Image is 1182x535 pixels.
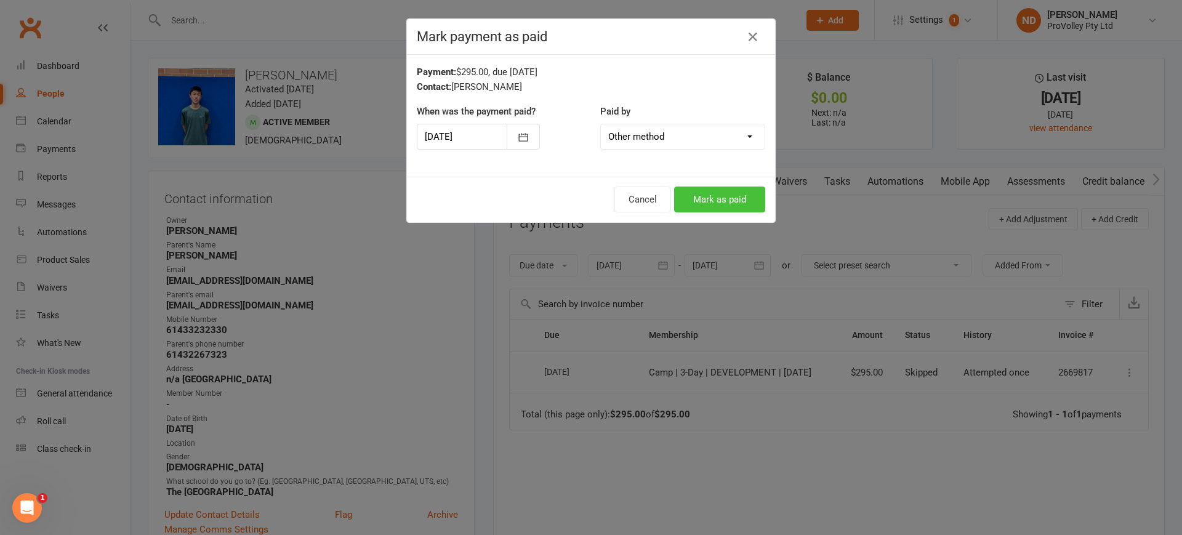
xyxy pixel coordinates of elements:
label: Paid by [600,104,630,119]
div: [PERSON_NAME] [417,79,765,94]
div: $295.00, due [DATE] [417,65,765,79]
h4: Mark payment as paid [417,29,765,44]
button: Mark as paid [674,187,765,212]
label: When was the payment paid? [417,104,536,119]
button: Close [743,27,763,47]
iframe: Intercom live chat [12,493,42,523]
span: 1 [38,493,47,503]
button: Cancel [614,187,671,212]
strong: Contact: [417,81,451,92]
strong: Payment: [417,66,456,78]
